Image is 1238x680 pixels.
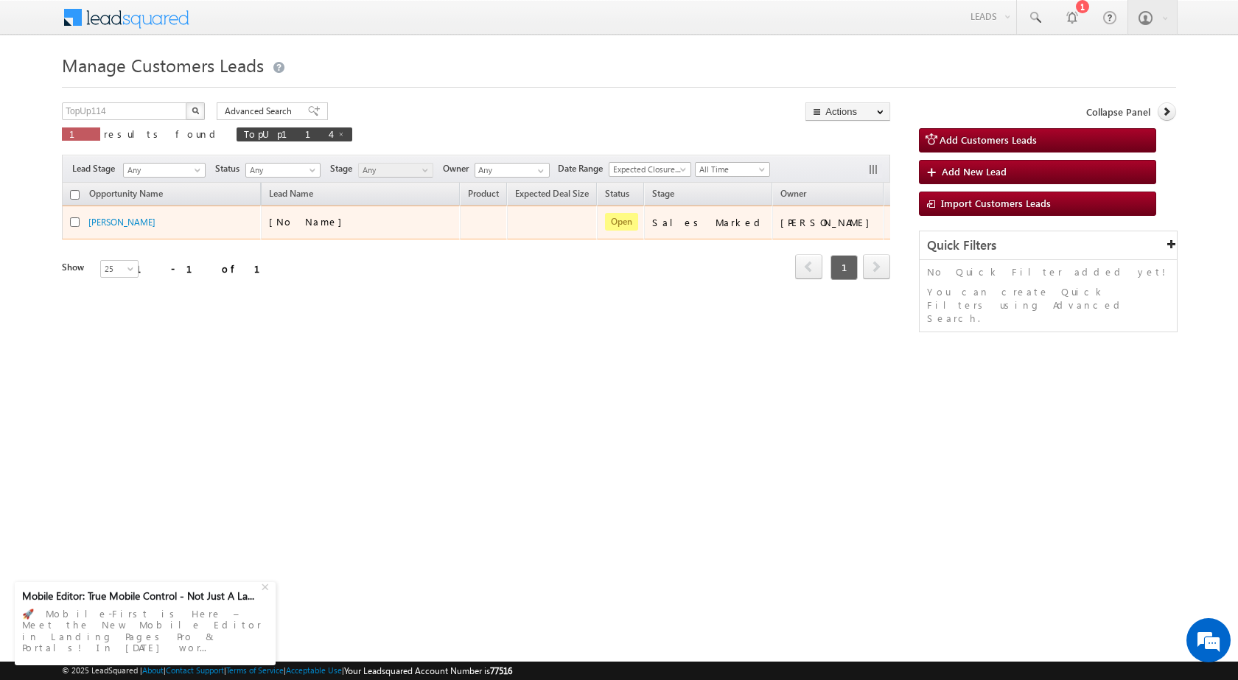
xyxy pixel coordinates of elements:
[927,285,1169,325] p: You can create Quick Filters using Advanced Search.
[246,164,316,177] span: Any
[101,262,140,276] span: 25
[1086,105,1150,119] span: Collapse Panel
[609,163,686,176] span: Expected Closure Date
[226,665,284,675] a: Terms of Service
[89,188,163,199] span: Opportunity Name
[22,603,268,658] div: 🚀 Mobile-First is Here – Meet the New Mobile Editor in Landing Pages Pro & Portals! In [DATE] wor...
[269,215,349,228] span: [No Name]
[780,188,806,199] span: Owner
[123,163,206,178] a: Any
[142,665,164,675] a: About
[530,164,548,178] a: Show All Items
[652,216,766,229] div: Sales Marked
[605,213,638,231] span: Open
[245,163,321,178] a: Any
[62,664,512,678] span: © 2025 LeadSquared | | | | |
[884,185,929,204] span: Actions
[941,197,1051,209] span: Import Customers Leads
[286,665,342,675] a: Acceptable Use
[652,188,674,199] span: Stage
[22,589,259,603] div: Mobile Editor: True Mobile Control - Not Just A La...
[88,217,155,228] a: [PERSON_NAME]
[940,133,1037,146] span: Add Customers Leads
[443,162,475,175] span: Owner
[920,231,1177,260] div: Quick Filters
[258,577,276,595] div: +
[124,164,200,177] span: Any
[508,186,596,205] a: Expected Deal Size
[609,162,691,177] a: Expected Closure Date
[344,665,512,676] span: Your Leadsquared Account Number is
[830,255,858,280] span: 1
[927,265,1169,278] p: No Quick Filter added yet!
[166,665,224,675] a: Contact Support
[330,162,358,175] span: Stage
[104,127,221,140] span: results found
[695,162,770,177] a: All Time
[795,254,822,279] span: prev
[863,254,890,279] span: next
[515,188,589,199] span: Expected Deal Size
[795,256,822,279] a: prev
[942,165,1007,178] span: Add New Lead
[598,186,637,205] a: Status
[82,186,170,205] a: Opportunity Name
[69,127,93,140] span: 1
[136,260,278,277] div: 1 - 1 of 1
[805,102,890,121] button: Actions
[100,260,139,278] a: 25
[475,163,550,178] input: Type to Search
[696,163,766,176] span: All Time
[192,107,199,114] img: Search
[358,163,433,178] a: Any
[215,162,245,175] span: Status
[72,162,121,175] span: Lead Stage
[490,665,512,676] span: 77516
[863,256,890,279] a: next
[62,261,88,274] div: Show
[359,164,429,177] span: Any
[70,190,80,200] input: Check all records
[244,127,330,140] span: TopUp114
[645,186,682,205] a: Stage
[558,162,609,175] span: Date Range
[262,186,321,205] span: Lead Name
[62,53,264,77] span: Manage Customers Leads
[780,216,877,229] div: [PERSON_NAME]
[225,105,296,118] span: Advanced Search
[468,188,499,199] span: Product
